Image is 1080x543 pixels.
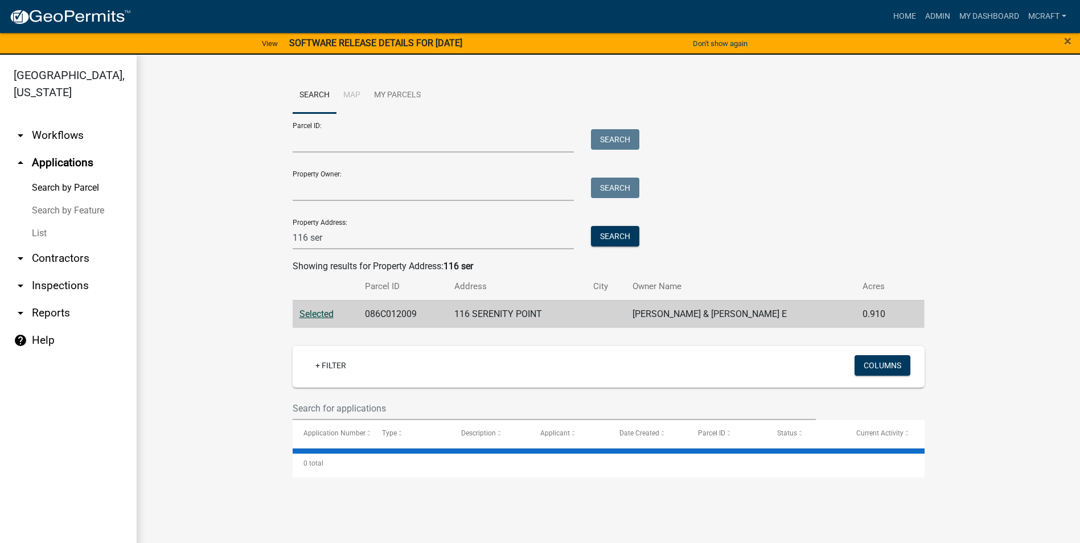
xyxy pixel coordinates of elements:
div: Showing results for Property Address: [293,260,925,273]
a: My Parcels [367,77,428,114]
th: Address [447,273,586,300]
a: + Filter [306,355,355,376]
span: × [1064,33,1071,49]
td: 116 SERENITY POINT [447,300,586,328]
td: 086C012009 [358,300,448,328]
i: arrow_drop_down [14,252,27,265]
span: Description [461,429,496,437]
datatable-header-cell: Status [766,420,845,447]
span: Applicant [540,429,570,437]
div: 0 total [293,449,925,478]
th: Acres [856,273,906,300]
a: Home [889,6,921,27]
button: Don't show again [688,34,752,53]
datatable-header-cell: Application Number [293,420,372,447]
a: My Dashboard [955,6,1024,27]
i: help [14,334,27,347]
a: Selected [299,308,334,319]
i: arrow_drop_down [14,306,27,320]
a: Search [293,77,336,114]
datatable-header-cell: Type [371,420,450,447]
i: arrow_drop_down [14,129,27,142]
th: City [586,273,626,300]
input: Search for applications [293,397,816,420]
th: Owner Name [626,273,856,300]
button: Close [1064,34,1071,48]
i: arrow_drop_down [14,279,27,293]
button: Search [591,226,639,246]
i: arrow_drop_up [14,156,27,170]
datatable-header-cell: Date Created [609,420,688,447]
span: Application Number [303,429,366,437]
th: Parcel ID [358,273,448,300]
a: View [257,34,282,53]
datatable-header-cell: Applicant [529,420,609,447]
strong: SOFTWARE RELEASE DETAILS FOR [DATE] [289,38,462,48]
strong: 116 ser [444,261,473,271]
button: Search [591,129,639,150]
datatable-header-cell: Description [450,420,529,447]
datatable-header-cell: Current Activity [845,420,925,447]
a: mcraft [1024,6,1071,27]
span: Parcel ID [698,429,725,437]
span: Type [382,429,397,437]
datatable-header-cell: Parcel ID [687,420,766,447]
span: Date Created [619,429,659,437]
a: Admin [921,6,955,27]
span: Status [777,429,797,437]
td: [PERSON_NAME] & [PERSON_NAME] E [626,300,856,328]
button: Search [591,178,639,198]
td: 0.910 [856,300,906,328]
span: Current Activity [856,429,904,437]
button: Columns [855,355,910,376]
